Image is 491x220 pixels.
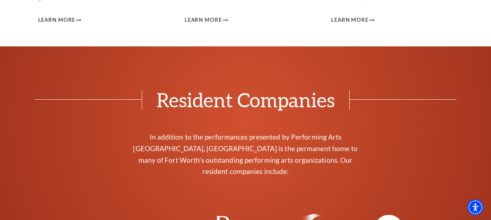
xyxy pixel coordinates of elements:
[185,16,222,25] span: Learn More
[331,16,374,25] a: Learn More
[185,16,228,25] a: Learn More
[128,131,364,178] p: In addition to the performances presented by Performing Arts [GEOGRAPHIC_DATA], [GEOGRAPHIC_DATA]...
[467,199,483,215] div: Accessibility Menu
[38,16,81,25] a: Learn More
[142,90,350,109] span: Resident Companies
[331,16,369,25] span: Learn More
[38,16,76,25] span: Learn More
